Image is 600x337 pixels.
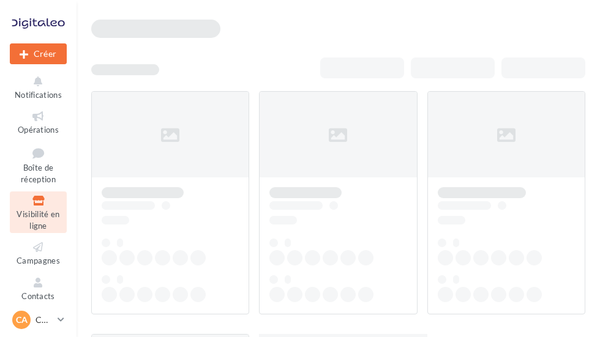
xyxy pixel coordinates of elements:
[10,143,67,187] a: Boîte de réception
[15,90,62,100] span: Notifications
[10,43,67,64] div: Nouvelle campagne
[10,72,67,102] button: Notifications
[18,125,59,135] span: Opérations
[21,163,56,184] span: Boîte de réception
[10,308,67,331] a: CA CUPRA ALBI
[10,238,67,268] a: Campagnes
[10,43,67,64] button: Créer
[17,256,60,265] span: Campagnes
[16,314,28,326] span: CA
[36,314,53,326] p: CUPRA ALBI
[10,191,67,233] a: Visibilité en ligne
[10,107,67,137] a: Opérations
[17,209,59,231] span: Visibilité en ligne
[10,273,67,303] a: Contacts
[21,291,55,301] span: Contacts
